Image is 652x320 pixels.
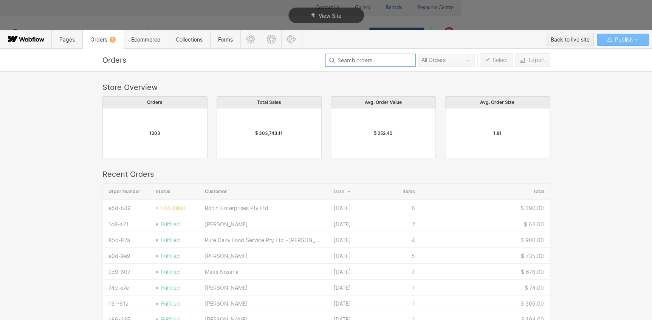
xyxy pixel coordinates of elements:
div: Orders [102,96,208,108]
div: row [102,263,550,280]
div: Store Overview [102,83,550,92]
div: row [102,216,550,232]
button: Select [480,53,513,67]
div: row [102,279,550,296]
div: row [102,200,550,216]
div: $ 303,743.11 [255,130,283,136]
button: Publish [597,34,649,46]
div: Export [529,57,545,63]
span: Text us [3,18,23,25]
div: $ 252.49 [374,130,392,136]
span: Publish [613,34,632,45]
div: row [102,247,550,264]
span: View Site [319,12,341,19]
button: Back to live site [547,33,594,46]
div: Avg. Order Value [331,96,436,108]
span: Ecommerce [131,36,160,43]
span: Orders [90,36,116,43]
div: Recent Orders [102,170,550,179]
span: Forms [218,36,233,43]
div: Back to live site [551,34,590,45]
span: Collections [176,36,203,43]
div: Total Sales [217,96,322,108]
div: row [102,232,550,248]
div: 1203 [149,130,160,136]
div: All Orders [421,57,465,63]
div: Orders [102,56,323,65]
div: 1 [110,37,116,43]
input: Search orders... [325,54,416,67]
div: row [102,295,550,312]
button: Export [515,53,550,67]
span: Pages [59,36,75,43]
div: 1.81 [493,130,502,136]
div: Avg. Order Size [445,96,550,108]
span: Select [492,57,508,63]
